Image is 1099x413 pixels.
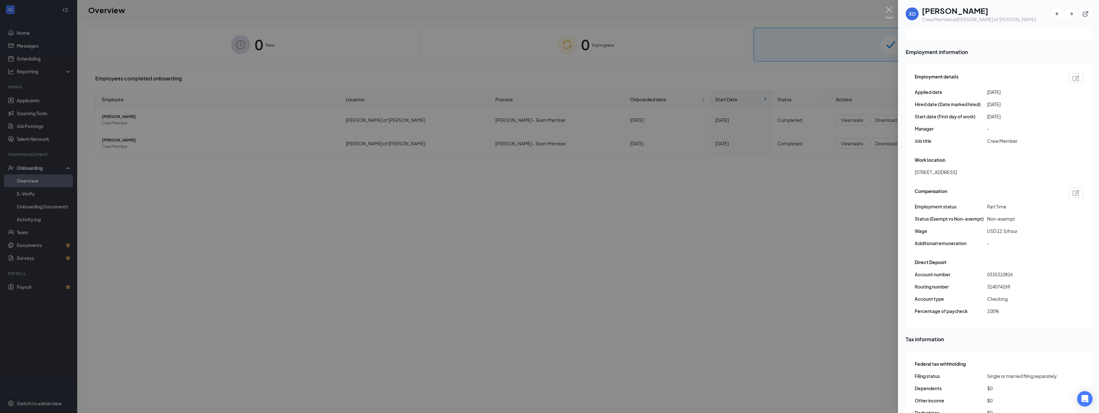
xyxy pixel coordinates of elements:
div: Open Intercom Messenger [1077,391,1093,407]
span: Routing number [915,283,987,290]
svg: ArrowRight [1068,11,1075,17]
span: Part Time [987,203,1059,210]
span: [DATE] [987,113,1059,120]
span: Federal tax withholding [915,360,966,367]
span: Dependents [915,385,987,392]
span: Start date (First day of work) [915,113,987,120]
span: Wage [915,227,987,234]
div: Crew Member at [PERSON_NAME] of [PERSON_NAME] [922,16,1036,23]
span: 100% [987,307,1059,315]
span: - [987,240,1059,247]
svg: ArrowLeftNew [1054,11,1060,17]
button: ArrowLeftNew [1051,8,1063,20]
span: Manager [915,125,987,132]
span: [DATE] [987,88,1059,96]
span: [DATE] [987,101,1059,108]
span: Checking [987,295,1059,302]
span: 0335310826 [987,271,1059,278]
span: Compensation [915,188,947,198]
span: Non-exempt [987,215,1059,222]
span: Account type [915,295,987,302]
span: Work location [915,156,945,163]
span: USD 12.5/hour [987,227,1059,234]
h1: [PERSON_NAME] [922,5,1036,16]
span: Other income [915,397,987,404]
button: ExternalLink [1080,8,1091,20]
button: ArrowRight [1066,8,1077,20]
span: Employment information [906,48,1091,56]
span: Percentage of paycheck [915,307,987,315]
span: Employment status [915,203,987,210]
span: Crew Member [987,137,1059,144]
div: XO [909,11,916,17]
span: Filing status [915,372,987,380]
span: Single or married filing separately [987,372,1059,380]
span: $0 [987,397,1059,404]
span: Tax information [906,335,1091,343]
span: Applied date [915,88,987,96]
span: Account number [915,271,987,278]
span: $0 [987,385,1059,392]
span: Direct Deposit [915,259,947,266]
span: Hired date (Date marked hired) [915,101,987,108]
svg: ExternalLink [1082,11,1089,17]
span: Status (Exempt vs Non-exempt) [915,215,987,222]
span: Job title [915,137,987,144]
span: Additional remuneration [915,240,987,247]
span: Employment details [915,73,958,83]
span: [STREET_ADDRESS] [915,169,957,176]
span: - [987,125,1059,132]
span: 314074269 [987,283,1059,290]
